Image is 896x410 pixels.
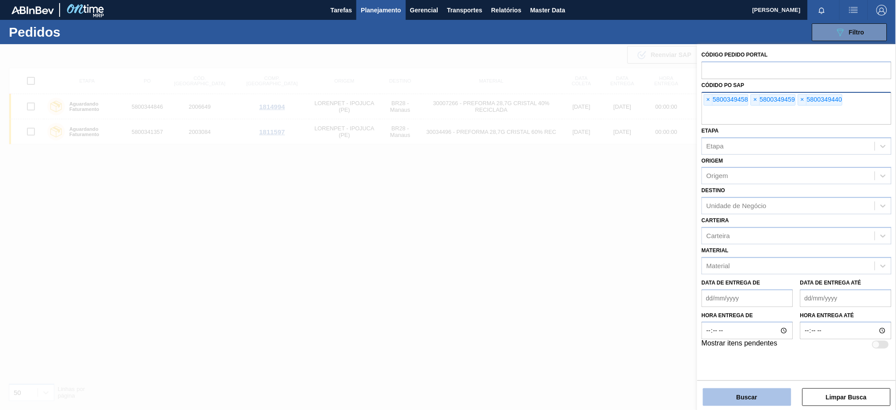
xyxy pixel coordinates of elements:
[751,95,760,105] span: ×
[800,280,862,286] label: Data de Entrega até
[800,309,892,322] label: Hora entrega até
[702,280,760,286] label: Data de Entrega de
[702,187,725,194] label: Destino
[530,5,565,15] span: Master Data
[702,309,793,322] label: Hora entrega de
[702,339,778,350] label: Mostrar itens pendentes
[702,217,729,224] label: Carteira
[707,202,767,210] div: Unidade de Negócio
[702,52,768,58] label: Código Pedido Portal
[848,5,859,15] img: userActions
[877,5,887,15] img: Logout
[707,142,724,150] div: Etapa
[702,82,745,88] label: Códido PO SAP
[812,23,887,41] button: Filtro
[808,4,836,16] button: Notificações
[447,5,482,15] span: Transportes
[702,247,729,254] label: Material
[707,262,730,270] div: Material
[702,128,719,134] label: Etapa
[9,27,142,37] h1: Pedidos
[798,94,843,106] div: 5800349440
[707,172,728,180] div: Origem
[707,232,730,239] div: Carteira
[798,95,807,105] span: ×
[800,289,892,307] input: dd/mm/yyyy
[361,5,401,15] span: Planejamento
[704,95,713,105] span: ×
[702,158,723,164] label: Origem
[702,289,793,307] input: dd/mm/yyyy
[491,5,521,15] span: Relatórios
[11,6,54,14] img: TNhmsLtSVTkK8tSr43FrP2fwEKptu5GPRR3wAAAABJRU5ErkJggg==
[410,5,439,15] span: Gerencial
[849,29,865,36] span: Filtro
[331,5,352,15] span: Tarefas
[704,94,749,106] div: 5800349458
[751,94,795,106] div: 5800349459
